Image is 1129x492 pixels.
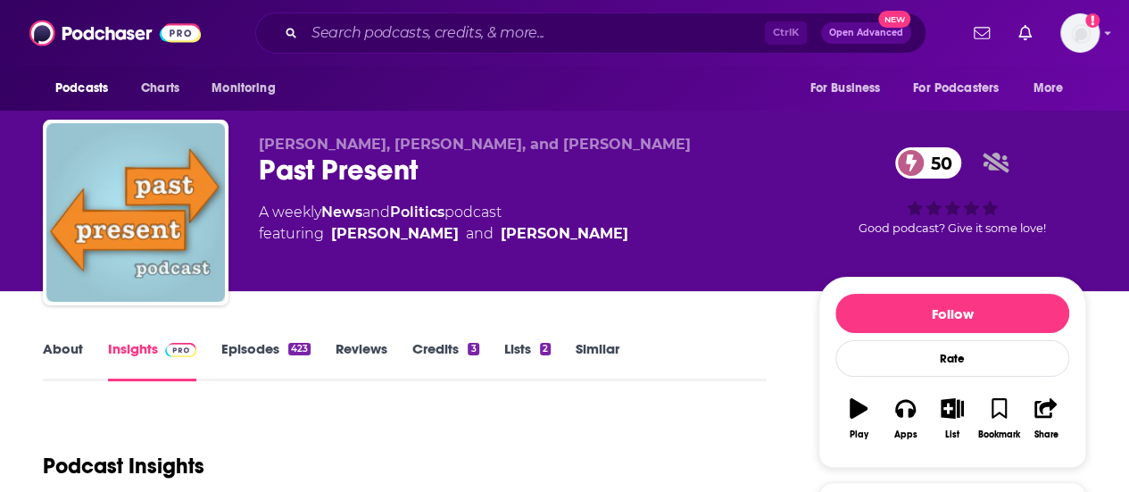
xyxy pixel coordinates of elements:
a: Episodes423 [221,340,311,381]
img: Past Present [46,123,225,302]
button: open menu [43,71,131,105]
a: Politics [390,204,444,221]
button: Follow [835,294,1069,333]
a: Show notifications dropdown [967,18,997,48]
div: A weekly podcast [259,202,628,245]
svg: Add a profile image [1085,13,1100,28]
div: [PERSON_NAME] [501,223,628,245]
a: Similar [576,340,619,381]
span: Ctrl K [765,21,807,45]
span: Open Advanced [829,29,903,38]
span: and [362,204,390,221]
span: New [878,11,910,28]
span: Charts [141,76,179,101]
button: open menu [1021,71,1086,105]
a: Nicole Hemmer [331,223,459,245]
button: Play [835,387,882,451]
a: Lists2 [504,340,551,381]
span: For Podcasters [913,76,999,101]
span: Good podcast? Give it some love! [859,221,1046,235]
div: List [945,429,959,440]
div: 423 [288,343,311,355]
button: Bookmark [975,387,1022,451]
div: Share [1034,429,1058,440]
button: Apps [882,387,928,451]
a: News [321,204,362,221]
a: Credits3 [412,340,478,381]
a: Reviews [336,340,387,381]
a: 50 [895,147,961,179]
span: Logged in as hconnor [1060,13,1100,53]
img: User Profile [1060,13,1100,53]
span: [PERSON_NAME], [PERSON_NAME], and [PERSON_NAME] [259,136,691,153]
button: Open AdvancedNew [821,22,911,44]
div: Apps [894,429,917,440]
span: Monitoring [212,76,275,101]
button: Show profile menu [1060,13,1100,53]
button: List [929,387,975,451]
span: and [466,223,494,245]
span: For Business [809,76,880,101]
div: Search podcasts, credits, & more... [255,13,926,54]
h1: Podcast Insights [43,453,204,479]
div: Play [850,429,868,440]
div: 3 [468,343,478,355]
button: open menu [797,71,902,105]
div: Bookmark [978,429,1020,440]
img: Podchaser - Follow, Share and Rate Podcasts [29,16,201,50]
span: Podcasts [55,76,108,101]
input: Search podcasts, credits, & more... [304,19,765,47]
button: Share [1023,387,1069,451]
button: open menu [199,71,298,105]
a: InsightsPodchaser Pro [108,340,196,381]
span: More [1034,76,1064,101]
div: Rate [835,340,1069,377]
img: Podchaser Pro [165,343,196,357]
a: Charts [129,71,190,105]
span: 50 [913,147,961,179]
a: Show notifications dropdown [1011,18,1039,48]
div: 2 [540,343,551,355]
div: 50Good podcast? Give it some love! [818,136,1086,246]
span: featuring [259,223,628,245]
button: open menu [901,71,1025,105]
a: About [43,340,83,381]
